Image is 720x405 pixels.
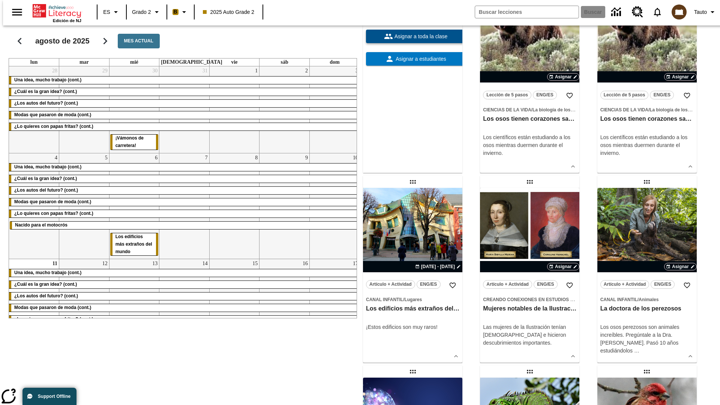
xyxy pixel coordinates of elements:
[14,270,81,276] span: Una idea, mucho trabajo (cont.)
[483,91,531,99] button: Lección de 5 pasos
[667,2,691,22] button: Escoja un nuevo avatar
[534,280,558,289] button: ENG/ES
[204,153,209,162] a: 7 de agosto de 2025
[475,6,579,18] input: Buscar campo
[366,295,459,303] span: Tema: Canal Infantil/Lugares
[9,198,360,206] div: Modas que pasaron de moda (cont.)
[9,304,360,312] div: Modas que pasaron de moda (cont.)
[672,73,689,80] span: Asignar
[251,259,259,268] a: 15 de agosto de 2025
[664,263,697,270] button: Asignar Elegir fechas
[486,91,528,99] span: Lección de 5 pasos
[366,30,465,43] button: Asignar a toda la clase
[304,153,309,162] a: 9 de agosto de 2025
[524,366,536,378] div: Lección arrastrable: Lluvia de iguanas
[672,263,689,270] span: Asignar
[229,58,239,66] a: viernes
[421,263,455,270] span: [DATE] - [DATE]
[100,5,124,19] button: Lenguaje: ES, Selecciona un idioma
[259,66,310,153] td: 2 de agosto de 2025
[103,8,110,16] span: ES
[6,1,28,23] button: Abrir el menú lateral
[9,270,360,277] div: Una idea, mucho trabajo (cont.)
[9,316,360,324] div: ¿Lo quieres con papas fritas? (cont.)
[600,305,694,313] h3: La doctora de los perezosos
[9,111,360,119] div: Modas que pasaron de moda (cont.)
[604,280,646,288] span: Artículo + Actividad
[14,282,77,287] span: ¿Cuál es la gran idea? (cont.)
[483,295,576,303] span: Tema: Creando conexiones en Estudios Sociales/Historia universal II
[600,323,694,355] div: Los osos perezosos son animales increíbles. Pregúntale a la Dra. [PERSON_NAME]. Pasó 10 años estu...
[483,133,576,157] p: Los científicos están estudiando a los osos mientras duermen durante el invierno.
[253,153,259,162] a: 8 de agosto de 2025
[51,66,59,75] a: 28 de julio de 2025
[9,88,360,96] div: ¿Cuál es la gran idea? (cont.)
[9,100,360,107] div: ¿Los autos del futuro? (cont.)
[9,76,360,84] div: Una idea, mucho trabajo (cont.)
[597,188,697,363] div: lesson details
[637,297,639,302] span: /
[309,66,360,153] td: 3 de agosto de 2025
[680,279,694,292] button: Añadir a mis Favoritas
[10,31,29,51] button: Regresar
[53,153,59,162] a: 4 de agosto de 2025
[600,295,694,303] span: Tema: Canal Infantil/Animales
[536,91,553,99] span: ENG/ES
[531,107,532,112] span: /
[9,259,59,346] td: 11 de agosto de 2025
[14,211,93,216] span: ¿Lo quieres con papas fritas? (cont.)
[680,89,694,102] button: Añadir a mis Favoritas
[600,106,694,114] span: Tema: Ciencias de la Vida/La biología de los sistemas humanos y la salud
[354,66,360,75] a: 3 de agosto de 2025
[604,91,645,99] span: Lección de 5 pasos
[366,280,415,289] button: Artículo + Actividad
[639,297,658,302] span: Animales
[304,66,309,75] a: 2 de agosto de 2025
[129,58,140,66] a: miércoles
[14,294,78,299] span: ¿Los autos del futuro? (cont.)
[691,5,720,19] button: Perfil/Configuración
[38,394,70,399] span: Support Offline
[480,188,579,363] div: lesson details
[22,388,76,405] button: Support Offline
[53,18,81,23] span: Edición de NJ
[14,176,77,181] span: ¿Cuál es la gran idea? (cont.)
[547,263,580,270] button: Asignar Elegir fechas
[366,297,403,302] span: Canal Infantil
[9,281,360,289] div: ¿Cuál es la gran idea? (cont.)
[153,153,159,162] a: 6 de agosto de 2025
[648,107,649,112] span: /
[563,279,576,292] button: Añadir a mis Favoritas
[209,66,259,153] td: 1 de agosto de 2025
[414,263,462,270] button: 06 ago - 06 ago Elegir fechas
[393,33,448,40] span: Asignar a toda la clase
[627,2,648,22] a: Centro de recursos, Se abrirá en una pestaña nueva.
[174,7,177,16] span: B
[159,66,210,153] td: 31 de julio de 2025
[351,153,360,162] a: 10 de agosto de 2025
[259,259,310,346] td: 16 de agosto de 2025
[567,161,579,172] button: Ver más
[103,153,109,162] a: 5 de agosto de 2025
[607,2,627,22] a: Centro de información
[9,153,59,259] td: 4 de agosto de 2025
[641,366,653,378] div: Lección arrastrable: Ahora las aves van más al norte
[407,176,419,188] div: Lección arrastrable: Los edificios más extraños del mundo
[685,351,696,362] button: Ver más
[29,58,39,66] a: lunes
[132,8,151,16] span: Grado 2
[563,89,576,102] button: Añadir a mis Favoritas
[407,366,419,378] div: Lección arrastrable: Pregúntale a la científica: Misterios de la mente
[159,259,210,346] td: 14 de agosto de 2025
[533,91,557,99] button: ENG/ES
[14,187,78,193] span: ¿Los autos del futuro? (cont.)
[394,55,446,63] span: Asignar a estudiantes
[651,280,675,289] button: ENG/ES
[169,5,192,19] button: Boost El color de la clase es anaranjado claro. Cambiar el color de la clase.
[369,280,412,288] span: Artículo + Actividad
[555,73,572,80] span: Asignar
[14,77,81,82] span: Una idea, mucho trabajo (cont.)
[101,66,109,75] a: 29 de julio de 2025
[654,280,671,288] span: ENG/ES
[524,176,536,188] div: Lección arrastrable: Mujeres notables de la Ilustración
